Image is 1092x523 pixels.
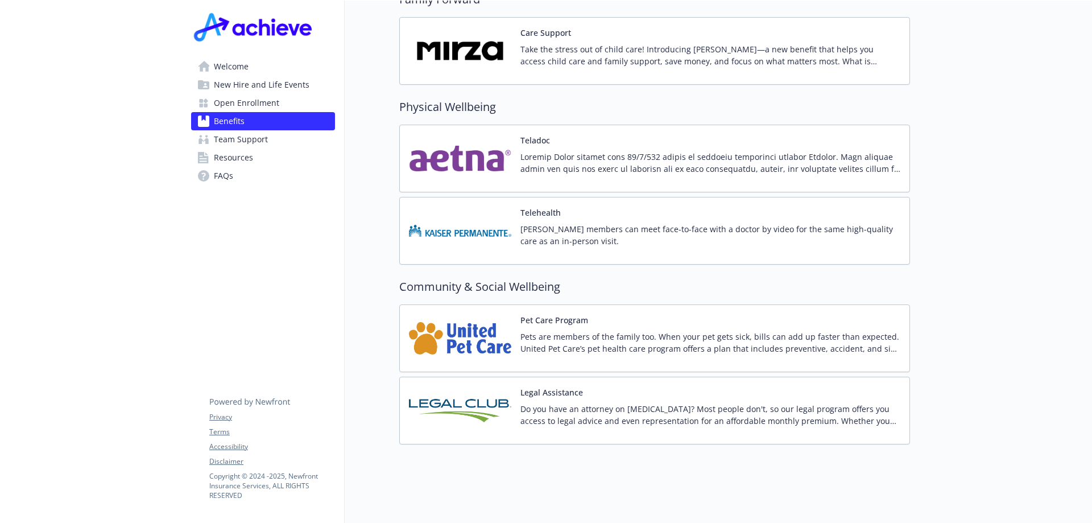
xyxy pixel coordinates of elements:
[209,456,334,467] a: Disclaimer
[399,278,910,295] h2: Community & Social Wellbeing
[214,130,268,149] span: Team Support
[191,167,335,185] a: FAQs
[191,149,335,167] a: Resources
[409,386,511,435] img: Legal Club of America carrier logo
[399,98,910,116] h2: Physical Wellbeing
[520,43,900,67] p: Take the stress out of child care! Introducing [PERSON_NAME]—a new benefit that helps you access ...
[209,471,334,500] p: Copyright © 2024 - 2025 , Newfront Insurance Services, ALL RIGHTS RESERVED
[214,149,253,167] span: Resources
[409,27,511,75] img: HeyMirza, Inc. carrier logo
[191,57,335,76] a: Welcome
[214,112,245,130] span: Benefits
[520,331,900,355] p: Pets are members of the family too. When your pet gets sick, bills can add up faster than expecte...
[520,151,900,175] p: Loremip Dolor sitamet cons 89/7/532 adipis el seddoeiu temporinci utlabor Etdolor. Magn aliquae a...
[409,314,511,363] img: United Pet Care carrier logo
[191,112,335,130] a: Benefits
[191,76,335,94] a: New Hire and Life Events
[209,412,334,422] a: Privacy
[214,167,233,185] span: FAQs
[191,130,335,149] a: Team Support
[520,386,583,398] button: Legal Assistance
[520,207,561,219] button: Telehealth
[214,76,309,94] span: New Hire and Life Events
[409,134,511,183] img: Aetna Inc carrier logo
[191,94,335,112] a: Open Enrollment
[520,223,900,247] p: [PERSON_NAME] members can meet face-to-face with a doctor by video for the same high-quality care...
[520,134,550,146] button: Teladoc
[214,57,249,76] span: Welcome
[520,27,571,39] button: Care Support
[214,94,279,112] span: Open Enrollment
[209,427,334,437] a: Terms
[520,403,900,427] p: Do you have an attorney on [MEDICAL_DATA]? Most people don't, so our legal program offers you acc...
[409,207,511,255] img: Kaiser Permanente Insurance Company carrier logo
[520,314,588,326] button: Pet Care Program
[209,442,334,452] a: Accessibility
